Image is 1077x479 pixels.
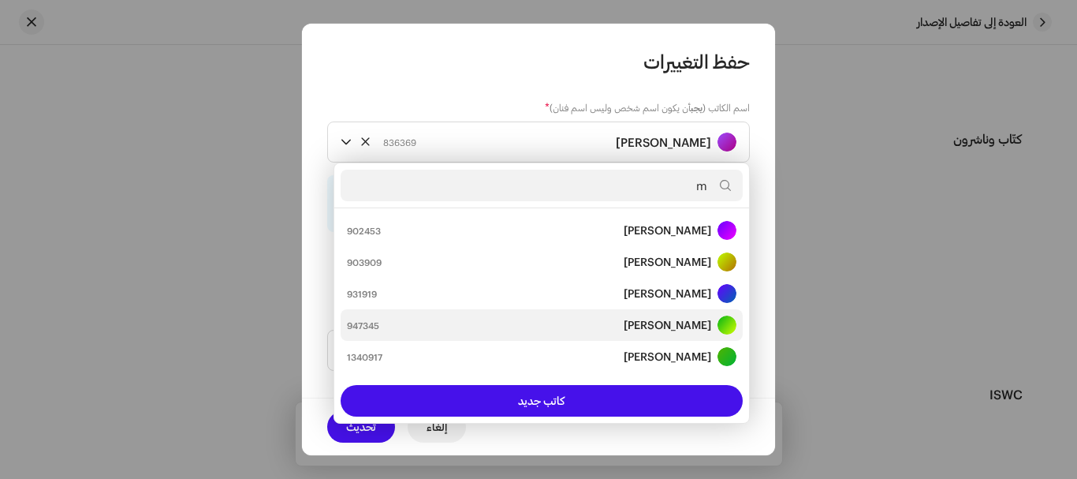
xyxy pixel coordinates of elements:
[341,215,743,246] li: Muhammad Ali Ahmed Ahmed
[347,254,382,270] span: 903909
[624,317,711,333] strong: [PERSON_NAME]
[518,394,565,407] span: كاتب جديد
[427,420,447,433] font: إلغاء
[643,50,750,73] font: حفظ التغييرات
[691,102,702,113] strong: يجب
[334,208,749,442] ul: قائمة الخيارات
[550,99,750,115] small: اسم الكاتب ( أن يكون اسم شخص وليس اسم فنان)
[624,223,711,238] strong: [PERSON_NAME]
[341,278,743,309] li: Muhammad Ali Muhammad Ali
[341,122,352,162] div: مشغل القائمة المنسدلة
[347,317,379,333] span: 947345
[341,372,743,404] li: Mustafa Ahmed Ibrahim
[347,223,381,238] span: 902453
[341,309,743,341] li: MOHAMED ALY AHMED AHMED ELGALLAD
[624,349,711,365] strong: [PERSON_NAME]
[347,286,377,301] span: 931919
[341,246,743,278] li: Al Hussein Muhammad Ahmed Al Sayyid Ahmed
[624,254,711,270] strong: [PERSON_NAME]
[341,341,743,372] li: Mustafa Ahmed Ibrahim
[346,420,376,433] font: تحديث
[624,286,711,301] strong: [PERSON_NAME]
[408,411,466,443] button: إلغاء
[347,349,382,365] span: 1340917
[341,385,743,417] button: كاتب جديد
[616,122,711,162] strong: [PERSON_NAME]
[358,122,736,162] span: اختر الكاتب
[383,122,416,162] span: 836369
[327,411,395,443] button: تحديث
